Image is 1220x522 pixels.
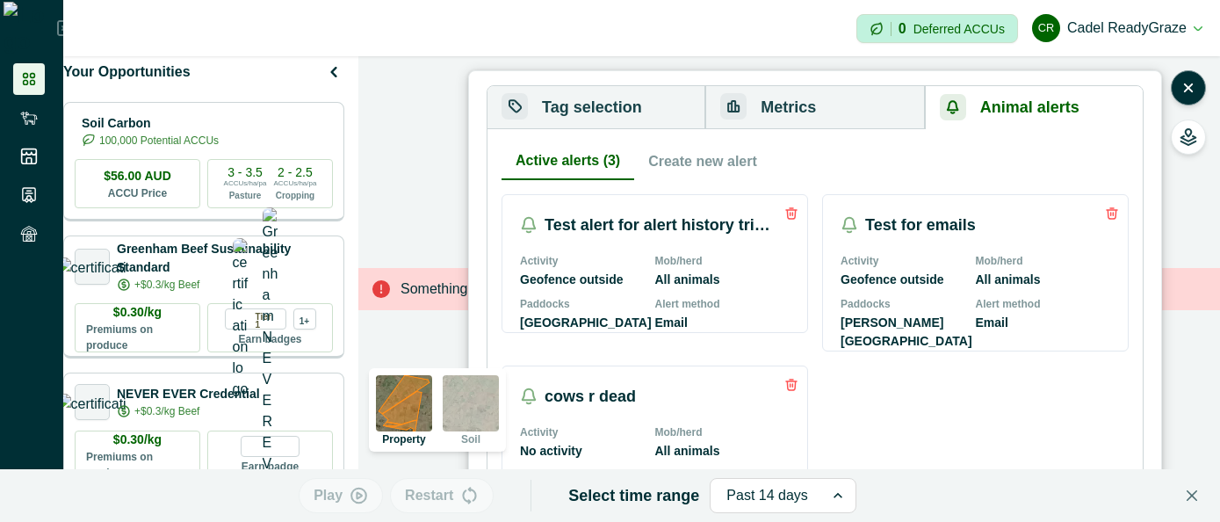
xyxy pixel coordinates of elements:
p: Email [655,314,688,332]
img: certification logo [57,257,128,275]
div: Something went wrong displaying your farm map. [358,268,1220,310]
button: Animal alerts [925,86,1143,129]
p: All animals [976,271,1041,289]
p: +$0.3/kg Beef [134,277,199,293]
div: more credentials avaialble [293,308,316,330]
p: Greenham Beef Sustainability Standard [117,240,333,277]
p: 0 [899,22,906,36]
p: [PERSON_NAME][GEOGRAPHIC_DATA] [841,314,976,351]
button: Close [1178,482,1206,510]
button: Create new alert [634,143,771,180]
p: Alert method [520,468,585,483]
p: Test alert for alert history triggering [545,214,779,237]
p: Geofence outside [841,271,943,289]
p: ACCUs/ha/pa [224,178,267,189]
p: 3 - 3.5 [227,166,263,178]
p: Test for emails [865,214,1100,237]
p: ACCU Price [108,185,167,201]
p: No activity [520,442,582,460]
p: Soil [461,434,480,445]
p: All animals [655,442,720,460]
img: soil preview [443,375,499,431]
p: +$0.3/kg Beef [134,403,199,419]
p: Earn badge [242,457,299,475]
p: Pasture [229,189,262,202]
p: $0.30/kg [113,431,162,449]
p: Paddocks [841,296,891,312]
p: ACCUs/ha/pa [274,178,317,189]
p: Your Opportunities [63,62,191,83]
p: Property [382,434,425,445]
p: Premiums on produce [86,322,189,353]
p: All animals [655,271,720,289]
p: Deferred ACCUs [913,22,1005,35]
img: certification logo [57,394,128,411]
p: Geofence outside [520,271,623,289]
button: Restart [390,478,494,513]
p: Tier 1 [256,309,278,329]
p: NEVER EVER Credential [117,385,260,403]
p: 2 - 2.5 [278,166,313,178]
img: property preview [376,375,432,431]
p: Activity [520,424,558,440]
p: Select time range [568,484,699,508]
p: Cropping [276,189,314,202]
p: Earn badges [238,330,301,347]
p: $56.00 AUD [104,167,171,185]
p: 100,000 Potential ACCUs [99,133,219,149]
p: Soil Carbon [82,114,219,133]
p: Mob/herd [655,424,703,440]
button: Metrics [705,86,924,129]
p: 1+ [300,314,309,325]
p: cows r dead [545,385,779,409]
p: Restart [405,485,453,506]
button: Tag selection [487,86,705,129]
button: Cadel ReadyGrazeCadel ReadyGraze [1032,7,1202,49]
p: Email [976,314,1008,332]
p: Alert method [655,296,720,312]
p: Paddocks [520,296,570,312]
p: Activity [520,253,558,269]
p: [GEOGRAPHIC_DATA] [520,314,652,332]
p: Premiums on produce [86,449,189,481]
img: certification logo [233,238,249,400]
p: $0.30/kg [113,303,162,322]
p: Activity [841,253,878,269]
p: Play [314,485,343,506]
button: Play [299,478,383,513]
button: Active alerts (3) [502,143,634,180]
p: Alert method [976,296,1041,312]
p: Mob/herd [976,253,1023,269]
img: Logo [4,2,57,54]
p: Mob/herd [655,253,703,269]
